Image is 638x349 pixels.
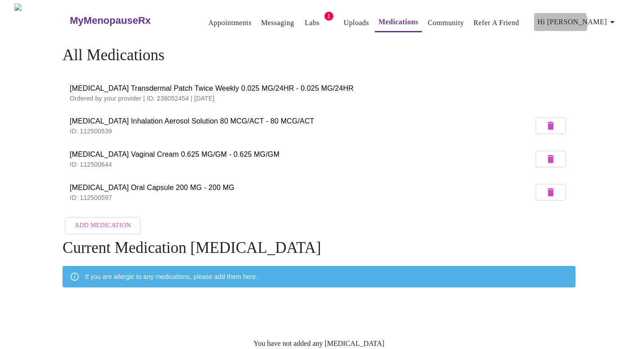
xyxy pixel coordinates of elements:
p: You have not added any [MEDICAL_DATA] [254,340,385,348]
span: Hi [PERSON_NAME] [538,16,618,28]
button: Add Medication [65,217,140,234]
button: Refer a Friend [470,14,523,32]
button: Hi [PERSON_NAME] [534,13,621,31]
a: Uploads [344,17,369,29]
h3: MyMenopauseRx [70,15,151,27]
span: [MEDICAL_DATA] Transdermal Patch Twice Weekly 0.025 MG/24HR - 0.025 MG/24HR [70,83,568,94]
img: MyMenopauseRx Logo [14,4,69,37]
a: Refer a Friend [473,17,519,29]
a: Medications [378,16,418,28]
p: ID: 112500539 [70,127,533,136]
div: If you are allergic to any medications, please add them here. [85,269,257,285]
button: Uploads [340,14,373,32]
button: Community [424,14,468,32]
p: ID: 112500644 [70,160,533,169]
p: ID: 112500597 [70,193,533,202]
a: Labs [305,17,319,29]
h4: Current Medication [MEDICAL_DATA] [63,239,575,257]
a: Appointments [208,17,252,29]
button: Labs [298,14,327,32]
a: MyMenopauseRx [69,5,187,36]
span: [MEDICAL_DATA] Inhalation Aerosol Solution 80 MCG/ACT - 80 MCG/ACT [70,116,533,127]
span: 1 [324,12,333,21]
button: Messaging [257,14,297,32]
p: Ordered by your provider | ID: 238052454 | [DATE] [70,94,568,103]
span: [MEDICAL_DATA] Vaginal Cream 0.625 MG/GM - 0.625 MG/GM [70,149,533,160]
button: Medications [375,13,422,32]
h4: All Medications [63,46,575,64]
a: Community [428,17,464,29]
a: Messaging [261,17,294,29]
span: Add Medication [75,220,130,231]
button: Appointments [205,14,255,32]
span: [MEDICAL_DATA] Oral Capsule 200 MG - 200 MG [70,182,533,193]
